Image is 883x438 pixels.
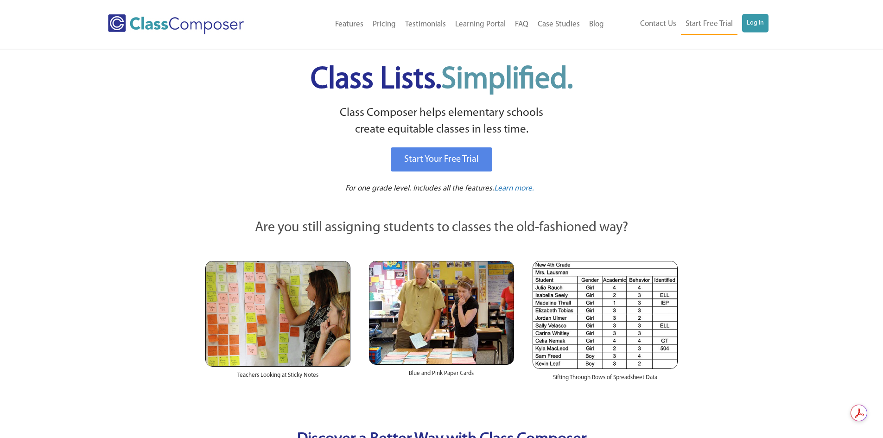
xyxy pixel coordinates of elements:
[205,261,350,367] img: Teachers Looking at Sticky Notes
[533,261,678,369] img: Spreadsheets
[345,184,494,192] span: For one grade level. Includes all the features.
[282,14,609,35] nav: Header Menu
[533,369,678,391] div: Sifting Through Rows of Spreadsheet Data
[205,218,678,238] p: Are you still assigning students to classes the old-fashioned way?
[635,14,681,34] a: Contact Us
[400,14,451,35] a: Testimonials
[205,367,350,389] div: Teachers Looking at Sticky Notes
[533,14,584,35] a: Case Studies
[494,183,534,195] a: Learn more.
[451,14,510,35] a: Learning Portal
[311,65,573,95] span: Class Lists.
[584,14,609,35] a: Blog
[404,155,479,164] span: Start Your Free Trial
[369,261,514,364] img: Blue and Pink Paper Cards
[609,14,769,35] nav: Header Menu
[204,105,680,139] p: Class Composer helps elementary schools create equitable classes in less time.
[494,184,534,192] span: Learn more.
[108,14,244,34] img: Class Composer
[391,147,492,171] a: Start Your Free Trial
[681,14,737,35] a: Start Free Trial
[330,14,368,35] a: Features
[441,65,573,95] span: Simplified.
[510,14,533,35] a: FAQ
[368,14,400,35] a: Pricing
[369,365,514,387] div: Blue and Pink Paper Cards
[742,14,769,32] a: Log In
